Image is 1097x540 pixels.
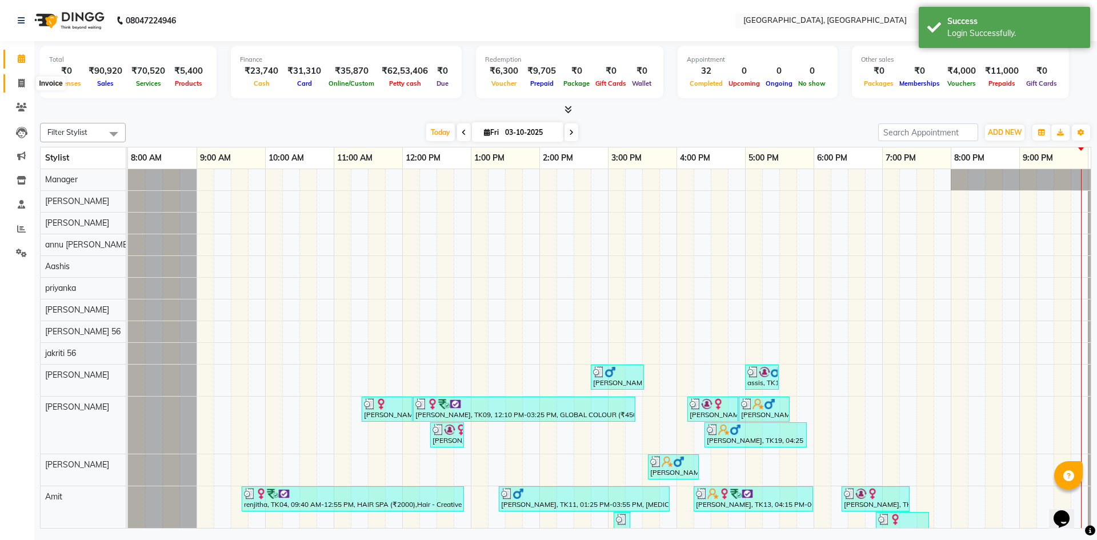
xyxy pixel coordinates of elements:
div: ₹11,000 [980,65,1023,78]
div: ₹0 [49,65,84,78]
span: Sales [94,79,117,87]
input: Search Appointment [878,123,978,141]
iframe: chat widget [1049,494,1086,529]
span: Today [426,123,455,141]
div: ₹4,000 [943,65,980,78]
span: Services [133,79,164,87]
a: 4:00 PM [677,150,713,166]
span: Cash [251,79,273,87]
div: Success [947,15,1082,27]
div: ₹31,310 [283,65,326,78]
div: [PERSON_NAME], TK22, 06:25 PM-07:25 PM, Hair - Wash & Finger Dry ([DEMOGRAPHIC_DATA]) (₹500),Hair... [843,488,908,510]
div: ₹0 [629,65,654,78]
span: Upcoming [726,79,763,87]
span: [PERSON_NAME] 56 [45,326,121,337]
div: [PERSON_NAME], TK15, 04:10 PM-04:55 PM, Hair - Style Director ([DEMOGRAPHIC_DATA]) (₹3333) [688,398,737,420]
span: Stylist [45,153,69,163]
div: [PERSON_NAME], TK11, 01:25 PM-03:55 PM, [MEDICAL_DATA] (₹6500) [500,488,668,510]
a: 5:00 PM [746,150,782,166]
a: 10:00 AM [266,150,307,166]
div: ₹70,520 [127,65,170,78]
a: 8:00 PM [951,150,987,166]
span: [PERSON_NAME] [45,305,109,315]
div: [PERSON_NAME], TK23, 06:55 PM-07:42 PM, RETOUCH (₹1500),Hair - Creative Artist ([DEMOGRAPHIC_DATA... [877,514,928,535]
div: ₹9,705 [523,65,560,78]
div: renjitha, TK04, 09:40 AM-12:55 PM, HAIR SPA (₹2000),Hair - Creative Artist ([DEMOGRAPHIC_DATA]) (... [243,488,463,510]
div: 0 [726,65,763,78]
span: No show [795,79,828,87]
div: Appointment [687,55,828,65]
span: [PERSON_NAME] [45,196,109,206]
span: [PERSON_NAME] [45,370,109,380]
div: 32 [687,65,726,78]
div: [PERSON_NAME], TK10, 02:45 PM-03:32 PM, Hair - Artist ([DEMOGRAPHIC_DATA]) (₹1000),RETOUCH (₹1500) [592,366,643,388]
span: [PERSON_NAME] [45,459,109,470]
span: Voucher [489,79,519,87]
img: logo [29,5,107,37]
div: Other sales [861,55,1060,65]
span: Wallet [629,79,654,87]
span: Amit [45,491,62,502]
span: Vouchers [944,79,979,87]
div: ₹35,870 [326,65,377,78]
span: Manager [45,174,78,185]
span: Petty cash [386,79,424,87]
div: Finance [240,55,453,65]
div: ₹62,53,406 [377,65,433,78]
input: 2025-10-03 [502,124,559,141]
div: [PERSON_NAME], TK17, 04:55 PM-05:40 PM, Hair - Style Director ([DEMOGRAPHIC_DATA]) (₹1500) [740,398,788,420]
a: 2:00 PM [540,150,576,166]
div: ₹6,300 [485,65,523,78]
div: priya, TK07, 03:05 PM-03:07 PM, RETOUCH (₹1500) [615,514,629,535]
div: Login Successfully. [947,27,1082,39]
div: Redemption [485,55,654,65]
span: Filter Stylist [47,127,87,137]
span: [PERSON_NAME] [45,218,109,228]
b: 08047224946 [126,5,176,37]
div: [PERSON_NAME], TK01, 11:25 AM-12:10 PM, Hair - Style Director ([DEMOGRAPHIC_DATA]) (₹3333) [363,398,411,420]
span: Prepaids [986,79,1018,87]
div: ₹0 [433,65,453,78]
span: Fri [481,128,502,137]
span: Ongoing [763,79,795,87]
span: Package [560,79,592,87]
div: ₹23,740 [240,65,283,78]
div: [PERSON_NAME], TK13, 04:15 PM-06:00 PM, Hair - Creative Artist ([DEMOGRAPHIC_DATA]) (₹2000),STYLI... [695,488,812,510]
div: 0 [795,65,828,78]
span: priyanka [45,283,76,293]
a: 7:00 PM [883,150,919,166]
a: 1:00 PM [471,150,507,166]
button: ADD NEW [985,125,1024,141]
div: assis, TK16, 05:00 PM-05:30 PM, Hair - [PERSON_NAME] Trim (₹500) [746,366,778,388]
span: Prepaid [527,79,556,87]
div: [PERSON_NAME], TK14, 03:35 PM-04:20 PM, Hair - Creative Artist ([DEMOGRAPHIC_DATA]) (₹2000) [649,456,698,478]
div: ₹0 [560,65,592,78]
span: Aashis [45,261,70,271]
div: ₹0 [896,65,943,78]
span: Gift Cards [1023,79,1060,87]
span: Due [434,79,451,87]
span: Card [294,79,315,87]
a: 12:00 PM [403,150,443,166]
div: ₹5,400 [170,65,207,78]
div: 0 [763,65,795,78]
div: ₹0 [592,65,629,78]
div: Invoice [36,77,65,90]
a: 3:00 PM [608,150,644,166]
div: ₹0 [1023,65,1060,78]
a: 9:00 AM [197,150,234,166]
div: ₹90,920 [84,65,127,78]
a: 9:00 PM [1020,150,1056,166]
a: 6:00 PM [814,150,850,166]
span: Packages [861,79,896,87]
div: Total [49,55,207,65]
div: ₹0 [861,65,896,78]
span: ADD NEW [988,128,1022,137]
span: [PERSON_NAME] [45,402,109,412]
div: [PERSON_NAME], TK03, 12:25 PM-12:55 PM, Hair - Blowdry & Wash (₹1000) [431,424,463,446]
span: Memberships [896,79,943,87]
span: Gift Cards [592,79,629,87]
span: annu [PERSON_NAME] [45,239,130,250]
a: 8:00 AM [128,150,165,166]
div: [PERSON_NAME], TK19, 04:25 PM-05:55 PM, Hair - Style Director ([DEMOGRAPHIC_DATA]) (₹3333),Hair -... [706,424,806,446]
